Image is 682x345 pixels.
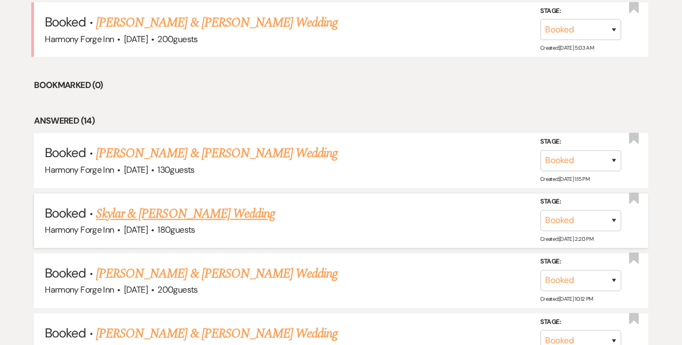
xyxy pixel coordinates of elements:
span: Harmony Forge Inn [45,284,114,295]
span: Booked [45,324,86,341]
span: Booked [45,205,86,221]
span: Created: [DATE] 2:20 PM [540,235,593,242]
label: Stage: [540,136,621,148]
span: 180 guests [157,224,195,235]
span: Harmony Forge Inn [45,224,114,235]
a: [PERSON_NAME] & [PERSON_NAME] Wedding [96,324,337,343]
span: [DATE] [124,284,148,295]
span: Booked [45,13,86,30]
a: [PERSON_NAME] & [PERSON_NAME] Wedding [96,264,337,283]
span: Created: [DATE] 10:12 PM [540,295,593,302]
label: Stage: [540,196,621,208]
span: Booked [45,144,86,161]
span: 200 guests [157,33,197,45]
span: 200 guests [157,284,197,295]
a: [PERSON_NAME] & [PERSON_NAME] Wedding [96,13,337,32]
li: Answered (14) [34,114,648,128]
span: Created: [DATE] 1:15 PM [540,175,589,182]
label: Stage: [540,5,621,17]
label: Stage: [540,316,621,328]
a: Skylar & [PERSON_NAME] Wedding [96,204,275,224]
a: [PERSON_NAME] & [PERSON_NAME] Wedding [96,144,337,163]
span: Created: [DATE] 5:03 AM [540,44,594,51]
span: Booked [45,265,86,281]
li: Bookmarked (0) [34,78,648,92]
span: Harmony Forge Inn [45,33,114,45]
label: Stage: [540,256,621,268]
span: [DATE] [124,164,148,175]
span: Harmony Forge Inn [45,164,114,175]
span: [DATE] [124,224,148,235]
span: 130 guests [157,164,194,175]
span: [DATE] [124,33,148,45]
